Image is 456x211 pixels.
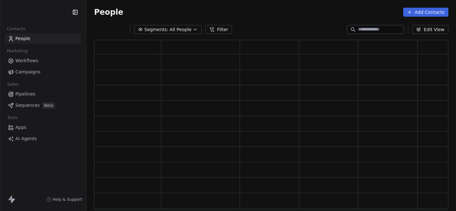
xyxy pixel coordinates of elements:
span: Contacts [4,24,28,34]
span: People [94,7,123,17]
span: Segments: [144,26,168,33]
span: Apps [15,124,27,131]
button: Filter [205,25,232,34]
span: Sales [4,80,21,89]
button: Add Contacts [403,8,448,17]
button: Edit View [412,25,448,34]
span: Tools [4,113,20,122]
span: Sequences [15,102,40,109]
span: AI Agents [15,135,37,142]
a: AI Agents [5,133,81,144]
a: Campaigns [5,67,81,77]
a: Workflows [5,55,81,66]
a: SequencesBeta [5,100,81,111]
span: All People [170,26,191,33]
span: Workflows [15,57,38,64]
span: Campaigns [15,69,40,75]
a: Apps [5,122,81,133]
a: Help & Support [46,197,82,202]
span: Pipelines [15,91,35,97]
span: Beta [42,102,55,109]
a: People [5,33,81,44]
span: Help & Support [53,197,82,202]
span: People [15,35,30,42]
span: Marketing [4,46,30,56]
a: Pipelines [5,89,81,99]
